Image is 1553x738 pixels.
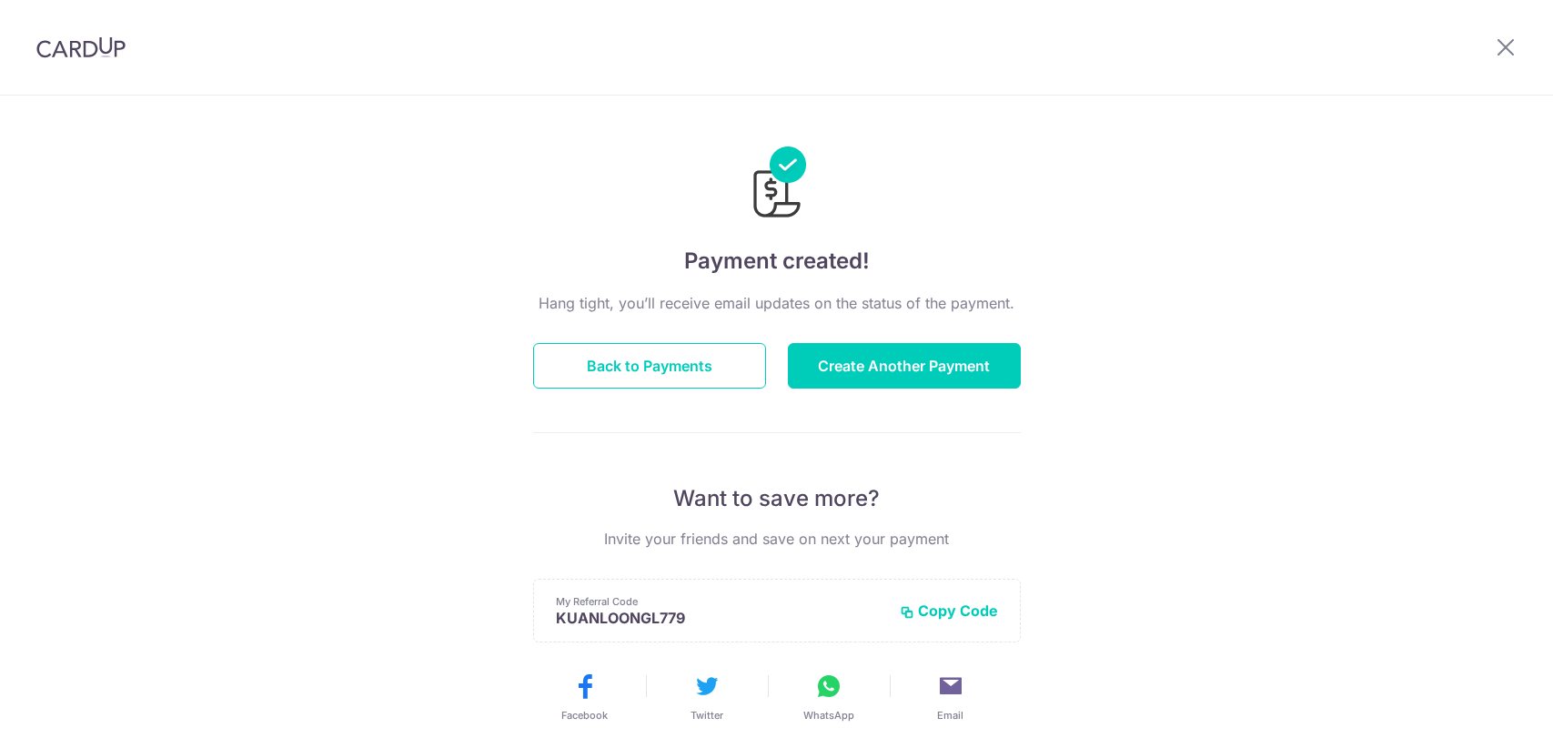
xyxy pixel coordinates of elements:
[533,292,1021,314] p: Hang tight, you’ll receive email updates on the status of the payment.
[803,708,854,723] span: WhatsApp
[556,609,885,627] p: KUANLOONGL779
[533,484,1021,513] p: Want to save more?
[748,147,806,223] img: Payments
[533,343,766,389] button: Back to Payments
[788,343,1021,389] button: Create Another Payment
[561,708,608,723] span: Facebook
[531,672,639,723] button: Facebook
[900,602,998,620] button: Copy Code
[937,708,963,723] span: Email
[36,36,126,58] img: CardUp
[653,672,761,723] button: Twitter
[533,245,1021,278] h4: Payment created!
[533,528,1021,550] p: Invite your friends and save on next your payment
[691,708,723,723] span: Twitter
[897,672,1004,723] button: Email
[556,594,885,609] p: My Referral Code
[775,672,882,723] button: WhatsApp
